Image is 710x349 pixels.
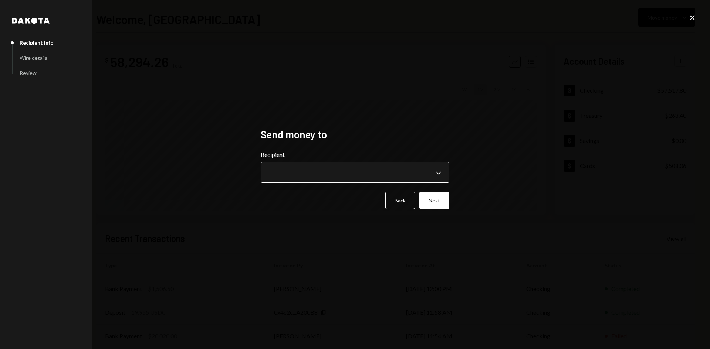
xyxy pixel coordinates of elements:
[261,150,449,159] label: Recipient
[20,55,47,61] div: Wire details
[419,192,449,209] button: Next
[20,40,54,46] div: Recipient info
[20,70,37,76] div: Review
[385,192,415,209] button: Back
[261,162,449,183] button: Recipient
[261,127,449,142] h2: Send money to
